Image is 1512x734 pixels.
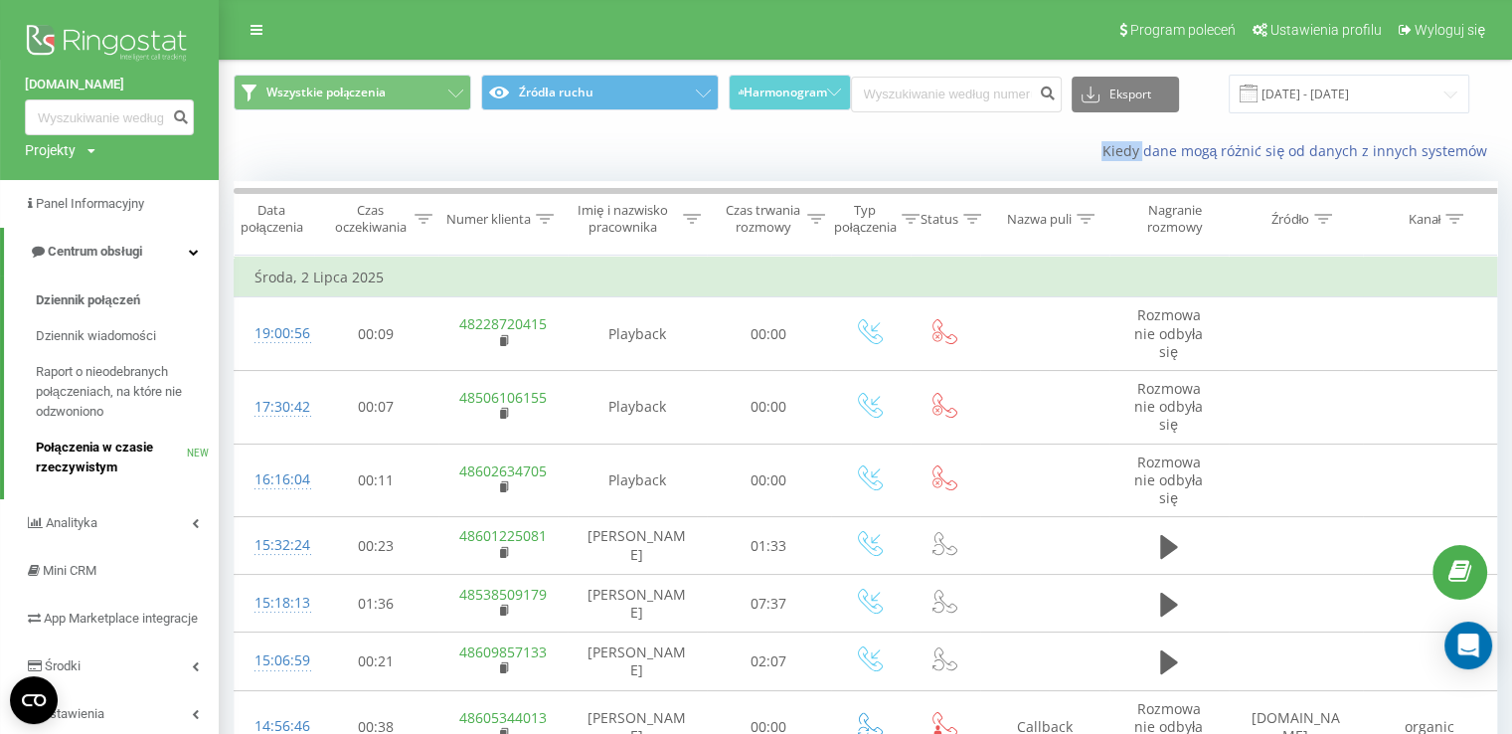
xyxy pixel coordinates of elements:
[1126,202,1223,236] div: Nagranie rozmowy
[1072,77,1179,112] button: Eksport
[254,642,294,680] div: 15:06:59
[36,438,187,477] span: Połączenia w czasie rzeczywistym
[314,297,438,371] td: 00:09
[36,354,219,430] a: Raport o nieodebranych połączeniach, na które nie odzwoniono
[266,85,386,100] span: Wszystkie połączenia
[254,526,294,565] div: 15:32:24
[254,584,294,623] div: 15:18:13
[459,461,547,480] a: 48602634705
[25,140,76,160] div: Projekty
[1134,305,1203,360] span: Rozmowa nie odbyła się
[851,77,1062,112] input: Wyszukiwanie według numeru
[729,75,850,110] button: Harmonogram
[481,75,719,110] button: Źródła ruchu
[1444,622,1492,669] div: Open Intercom Messenger
[568,444,707,517] td: Playback
[36,326,156,346] span: Dziennik wiadomości
[568,202,679,236] div: Imię i nazwisko pracownika
[459,642,547,661] a: 48609857133
[834,202,897,236] div: Typ połączenia
[36,362,209,422] span: Raport o nieodebranych połączeniach, na które nie odzwoniono
[25,99,194,135] input: Wyszukiwanie według numeru
[1408,211,1440,228] div: Kanał
[25,75,194,94] a: [DOMAIN_NAME]
[1007,211,1072,228] div: Nazwa puli
[44,611,198,626] span: App Marketplace integracje
[36,196,144,211] span: Panel Informacyjny
[568,517,707,575] td: [PERSON_NAME]
[568,575,707,633] td: [PERSON_NAME]
[10,676,58,724] button: Open CMP widget
[1415,22,1485,38] span: Wyloguj się
[707,575,831,633] td: 07:37
[724,202,802,236] div: Czas trwania rozmowy
[4,228,219,275] a: Centrum obsługi
[45,658,81,673] span: Środki
[331,202,410,236] div: Czas oczekiwania
[36,318,219,354] a: Dziennik wiadomości
[46,515,97,530] span: Analityka
[48,244,142,259] span: Centrum obsługi
[36,430,219,485] a: Połączenia w czasie rzeczywistymNEW
[459,314,547,333] a: 48228720415
[1134,379,1203,434] span: Rozmowa nie odbyła się
[36,282,219,318] a: Dziennik połączeń
[707,444,831,517] td: 00:00
[707,297,831,371] td: 00:00
[314,517,438,575] td: 00:23
[314,370,438,444] td: 00:07
[234,75,471,110] button: Wszystkie połączenia
[314,633,438,690] td: 00:21
[707,517,831,575] td: 01:33
[459,585,547,604] a: 48538509179
[568,297,707,371] td: Playback
[314,444,438,517] td: 00:11
[1134,453,1203,507] span: Rozmowa nie odbyła się
[25,20,194,70] img: Ringostat logo
[921,211,958,228] div: Status
[744,86,827,99] span: Harmonogram
[36,290,140,310] span: Dziennik połączeń
[1270,211,1309,228] div: Źródło
[42,706,104,721] span: Ustawienia
[1101,141,1497,160] a: Kiedy dane mogą różnić się od danych z innych systemów
[568,370,707,444] td: Playback
[254,388,294,427] div: 17:30:42
[254,460,294,499] div: 16:16:04
[459,708,547,727] a: 48605344013
[235,202,308,236] div: Data połączenia
[1270,22,1382,38] span: Ustawienia profilu
[314,575,438,633] td: 01:36
[459,388,547,407] a: 48506106155
[446,211,531,228] div: Numer klienta
[1130,22,1236,38] span: Program poleceń
[707,370,831,444] td: 00:00
[707,633,831,690] td: 02:07
[254,314,294,353] div: 19:00:56
[568,633,707,690] td: [PERSON_NAME]
[43,563,96,578] span: Mini CRM
[459,526,547,545] a: 48601225081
